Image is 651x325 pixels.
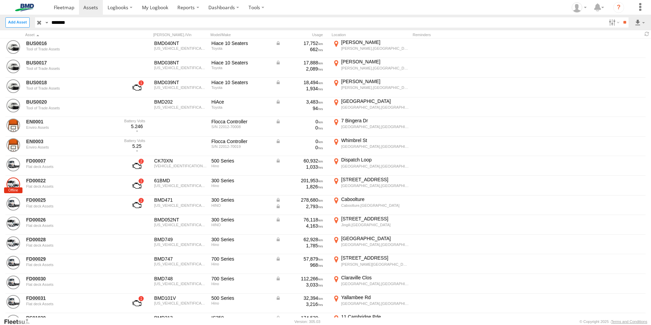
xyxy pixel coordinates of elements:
[26,99,120,105] a: BUS0020
[44,17,49,27] label: Search Query
[341,137,409,143] div: Whimbrel St
[569,2,589,13] div: Simon McClelland
[124,197,149,213] a: View Asset with Fault/s
[275,99,323,105] div: Data from Vehicle CANbus
[26,315,120,321] a: PS01020
[579,320,647,324] div: © Copyright 2025 -
[6,99,20,112] a: View Asset Details
[154,158,207,164] div: CK70XN
[211,223,271,227] div: HINO
[26,177,120,184] a: FD00022
[211,125,271,129] div: S/N 22012-70008
[5,17,30,27] label: Create New Asset
[275,46,323,52] div: 662
[154,282,207,286] div: JHHTCS3F50K004983
[154,295,207,301] div: BMD101V
[275,295,323,301] div: Data from Vehicle CANbus
[124,158,149,174] a: View Asset with Fault/s
[275,315,323,321] div: Data from Vehicle CANbus
[154,256,207,262] div: BMD747
[611,320,647,324] a: Terms and Conditions
[26,295,120,301] a: FD00031
[341,183,409,188] div: [GEOGRAPHIC_DATA],[GEOGRAPHIC_DATA]
[275,177,323,184] div: 201,953
[341,98,409,104] div: [GEOGRAPHIC_DATA]
[211,184,271,188] div: Hino
[275,223,323,229] div: 4,163
[26,40,120,46] a: BUS0016
[154,276,207,282] div: BMD748
[211,66,271,70] div: Toyota
[6,217,20,230] a: View Asset Details
[211,158,271,164] div: 500 Series
[332,32,410,37] div: Location
[6,197,20,211] a: View Asset Details
[275,40,323,46] div: Data from Vehicle CANbus
[26,243,120,247] div: undefined
[154,164,207,168] div: JHDFG8JPMXXX10062
[274,32,329,37] div: Usage
[124,119,149,133] div: 5.246
[275,236,323,243] div: Data from Vehicle CANbus
[341,222,409,227] div: Jingili,[GEOGRAPHIC_DATA]
[332,98,410,117] label: Click to View Current Location
[341,301,409,306] div: [GEOGRAPHIC_DATA],[GEOGRAPHIC_DATA]
[6,177,20,191] a: View Asset Details
[341,235,409,242] div: [GEOGRAPHIC_DATA]
[6,295,20,309] a: View Asset Details
[275,158,323,164] div: Data from Vehicle CANbus
[26,263,120,267] div: undefined
[332,78,410,97] label: Click to View Current Location
[275,66,323,72] div: 2,089
[211,282,271,286] div: Hino
[26,66,120,71] div: undefined
[643,31,651,37] span: Refresh
[124,79,149,96] a: View Asset with Fault/s
[6,119,20,132] a: View Asset Details
[211,243,271,247] div: Hino
[211,256,271,262] div: 700 Series
[275,164,323,170] div: 1,033
[275,60,323,66] div: Data from Vehicle CANbus
[341,39,409,45] div: [PERSON_NAME]
[4,318,35,325] a: Visit our Website
[211,315,271,321] div: IS350
[26,138,120,144] a: EN0003
[341,144,409,149] div: [GEOGRAPHIC_DATA],[GEOGRAPHIC_DATA]
[6,256,20,269] a: View Asset Details
[332,275,410,293] label: Click to View Current Location
[210,32,272,37] div: Model/Make
[341,59,409,65] div: [PERSON_NAME]
[154,197,207,203] div: BMD471
[154,79,207,86] div: BMD039NT
[341,314,409,320] div: 11 Cambridge Pde
[26,197,120,203] a: FD00025
[332,157,410,175] label: Click to View Current Location
[6,60,20,73] a: View Asset Details
[275,197,323,203] div: Data from Vehicle CANbus
[154,46,207,50] div: JTFHB8CP806054087
[124,177,149,194] a: View Asset with Fault/s
[154,184,207,188] div: JHHTCS3HX0K003815
[606,17,621,27] label: Search Filter Options
[211,203,271,207] div: HINO
[332,255,410,273] label: Click to View Current Location
[211,60,271,66] div: Hiace 10 Seaters
[332,176,410,195] label: Click to View Current Location
[211,301,271,305] div: Hino
[26,79,120,86] a: BUS0018
[341,242,409,247] div: [GEOGRAPHIC_DATA],[GEOGRAPHIC_DATA]
[154,315,207,321] div: BMD213
[26,204,120,208] div: undefined
[154,60,207,66] div: BMD038NT
[341,216,409,222] div: [STREET_ADDRESS]
[341,118,409,124] div: 7 Bingera Dr
[26,86,120,90] div: undefined
[154,66,207,70] div: JTFHB8CP806054607
[275,119,323,125] div: Data from Vehicle CANbus
[6,79,20,93] a: View Asset Details
[154,262,207,266] div: JHHTCS3F20K004892
[332,235,410,254] label: Click to View Current Location
[211,197,271,203] div: 300 Series
[341,85,409,90] div: [PERSON_NAME],[GEOGRAPHIC_DATA]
